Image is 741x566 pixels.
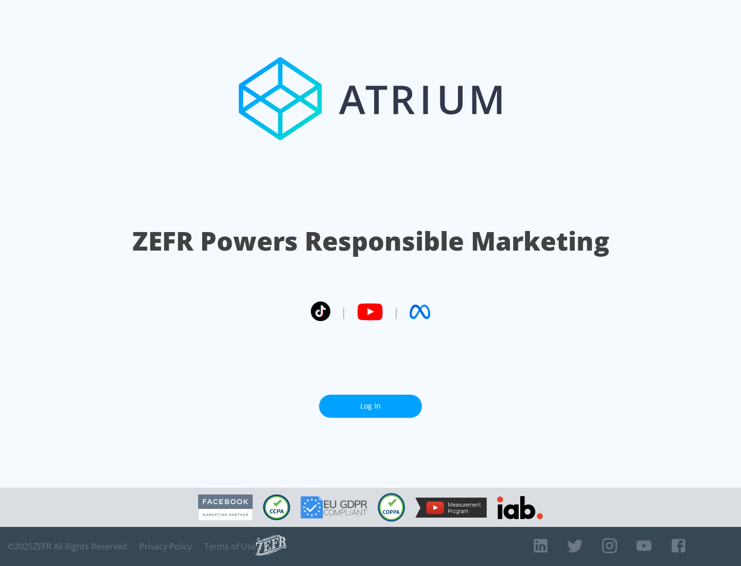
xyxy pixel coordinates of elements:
a: Privacy Policy [139,541,192,552]
img: IAB [497,496,543,519]
img: CCPA Compliant [263,494,290,520]
img: GDPR Compliant [301,496,367,519]
a: Terms of Use [204,541,256,552]
img: Facebook Marketing Partner [198,494,253,521]
span: | [341,304,347,320]
h1: ZEFR Powers Responsible Marketing [132,223,609,259]
img: YouTube Measurement Program [415,498,487,518]
span: | [393,304,399,320]
img: COPPA Compliant [378,493,405,522]
a: Log In [319,395,422,418]
span: © 2025 ZEFR All Rights Reserved [8,541,127,552]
